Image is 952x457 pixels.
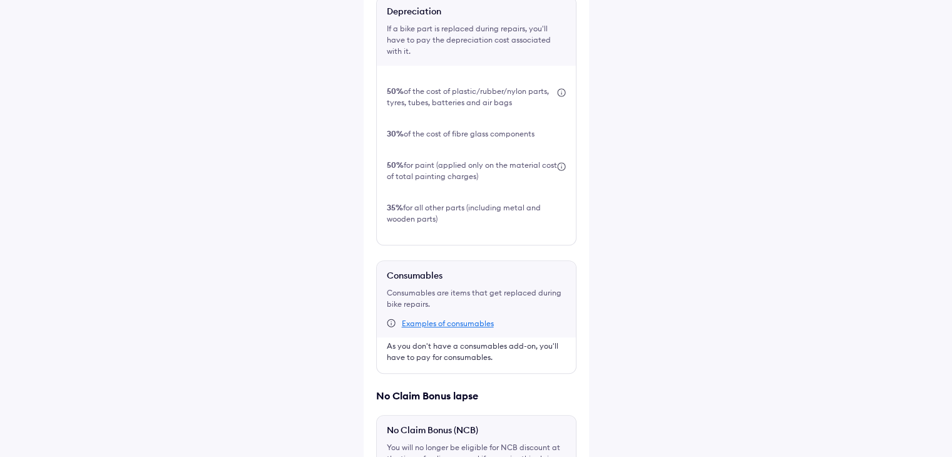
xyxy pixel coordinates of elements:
[557,162,566,171] img: icon
[376,389,576,403] div: No Claim Bonus lapse
[557,88,566,97] img: icon
[387,86,557,108] div: of the cost of plastic/rubber/nylon parts, tyres, tubes, batteries and air bags
[387,341,566,363] div: As you don't have a consumables add-on, you'll have to pay for consumables.
[387,128,535,140] div: of the cost of fibre glass components
[387,129,404,138] b: 30%
[387,160,404,170] b: 50%
[402,319,494,329] div: Examples of consumables
[387,86,404,96] b: 50%
[387,203,403,212] b: 35%
[387,160,557,182] div: for paint (applied only on the material cost of total painting charges)
[387,202,566,225] div: for all other parts (including metal and wooden parts)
